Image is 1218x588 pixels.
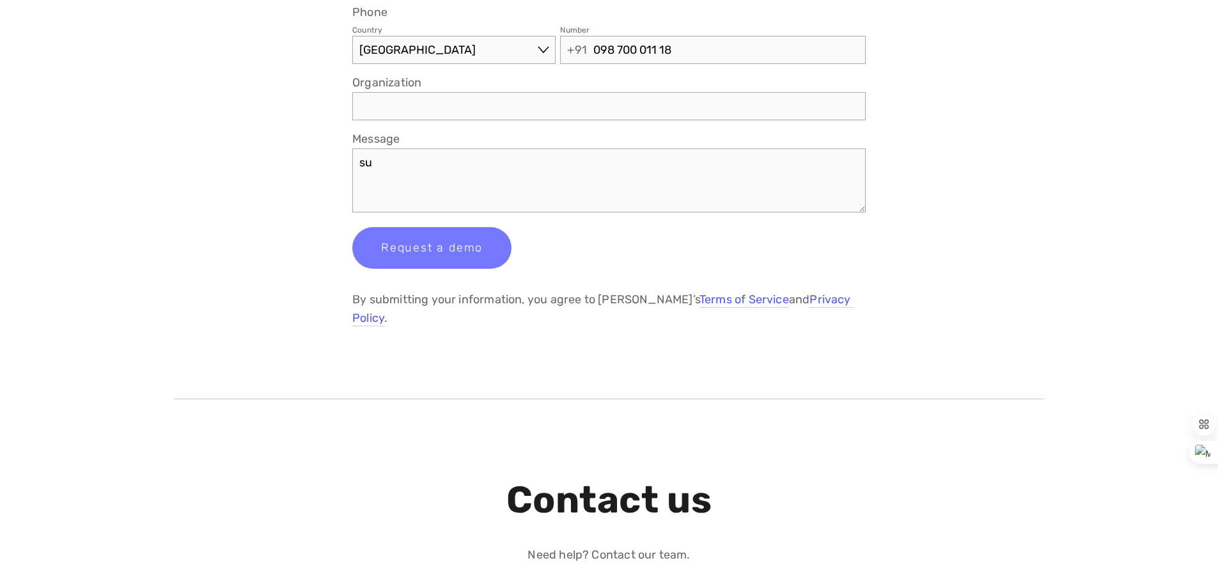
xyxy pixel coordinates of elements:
[352,292,854,326] a: Privacy Policy
[352,5,387,19] span: Phone
[560,26,589,35] div: Number
[699,292,789,308] a: Terms of Service
[352,75,421,90] span: Organization
[352,26,382,35] div: Country
[174,546,1044,564] p: Need help? Contact our team.
[352,132,400,146] span: Message
[506,478,712,522] strong: Contact us
[381,241,483,255] span: Request a demo
[352,290,866,328] p: By submitting your information, you agree to [PERSON_NAME]’s and .
[561,36,593,64] span: +91
[352,148,866,212] textarea: su
[352,227,511,269] button: Request a demoRequest a demo
[1154,527,1218,588] iframe: Chat Widget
